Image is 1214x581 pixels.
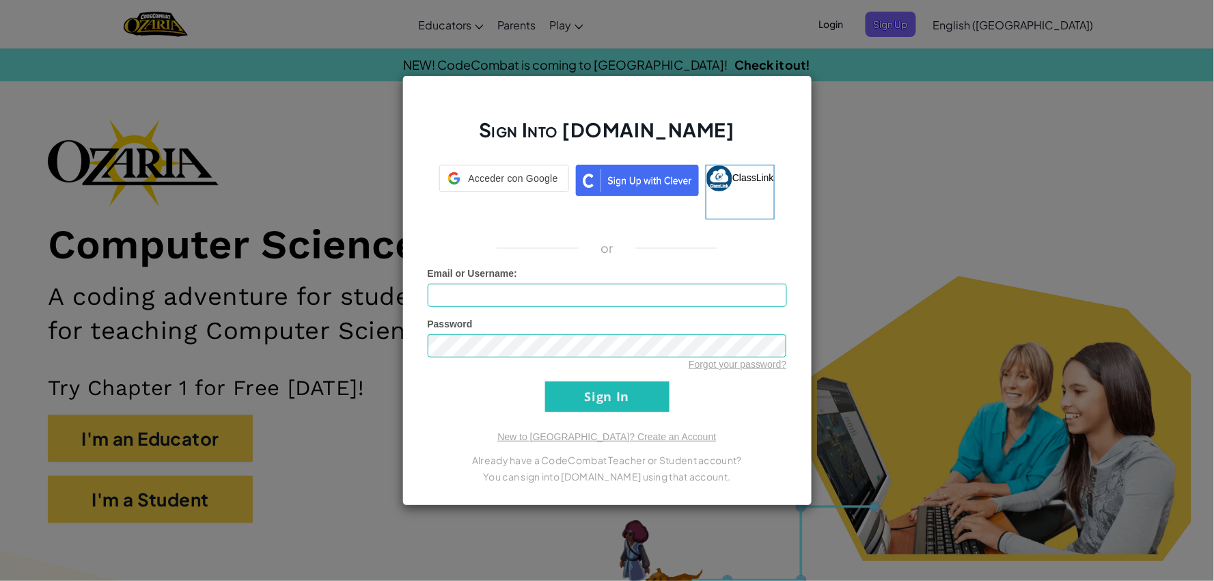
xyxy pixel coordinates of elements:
p: You can sign into [DOMAIN_NAME] using that account. [428,468,787,485]
div: Acceder con Google [439,165,569,192]
img: classlink-logo-small.png [706,165,732,191]
input: Sign In [545,381,670,412]
img: clever_sso_button@2x.png [576,165,699,196]
iframe: Botón de Acceder con Google [432,191,576,221]
span: ClassLink [732,172,774,183]
h2: Sign Into [DOMAIN_NAME] [428,117,787,157]
span: Password [428,319,473,329]
label: : [428,267,518,280]
span: Acceder con Google [466,172,560,185]
a: Acceder con Google [439,165,569,219]
p: Already have a CodeCombat Teacher or Student account? [428,452,787,468]
span: Email or Username [428,268,514,279]
a: New to [GEOGRAPHIC_DATA]? Create an Account [497,431,716,442]
a: Forgot your password? [689,359,786,370]
p: or [601,240,613,256]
